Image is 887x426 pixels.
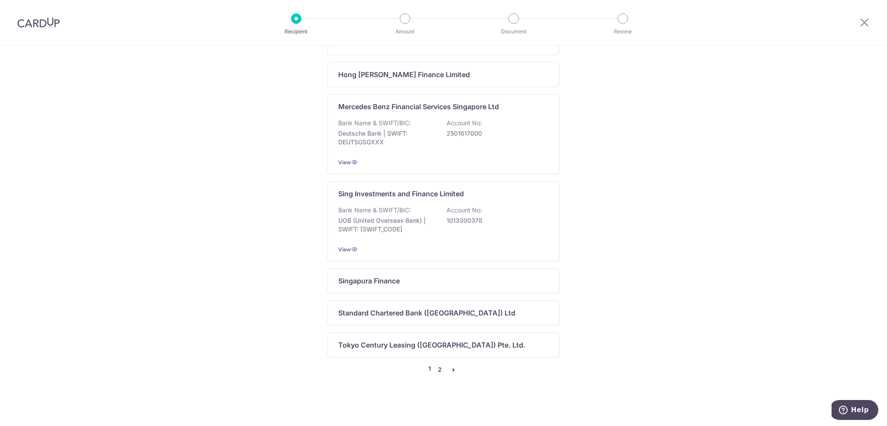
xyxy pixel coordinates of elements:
p: UOB (United Overseas Bank) | SWIFT: [SWIFT_CODE] [338,216,435,234]
p: Standard Chartered Bank ([GEOGRAPHIC_DATA]) Ltd [338,308,515,318]
nav: pager [327,364,560,375]
p: Document [482,27,546,36]
p: 1013300378 [447,216,544,225]
p: Bank Name & SWIFT/BIC: [338,206,411,215]
p: Amount [373,27,437,36]
p: Tokyo Century Leasing ([GEOGRAPHIC_DATA]) Pte. Ltd. [338,340,525,350]
a: View [338,246,351,253]
p: Bank Name & SWIFT/BIC: [338,119,411,127]
li: 1 [428,364,431,375]
p: 2501617000 [447,129,544,138]
p: Review [591,27,655,36]
a: 2 [434,364,445,375]
img: CardUp [17,17,60,28]
p: Recipient [264,27,328,36]
p: Sing Investments and Finance Limited [338,189,464,199]
a: View [338,159,351,166]
p: Account No: [447,119,482,127]
p: Singapura Finance [338,276,400,286]
p: Hong [PERSON_NAME] Finance Limited [338,69,470,80]
p: Account No: [447,206,482,215]
iframe: Opens a widget where you can find more information [832,400,878,422]
p: Deutsche Bank | SWIFT: DEUTSGSGXXX [338,129,435,146]
p: Mercedes Benz Financial Services Singapore Ltd [338,101,499,112]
